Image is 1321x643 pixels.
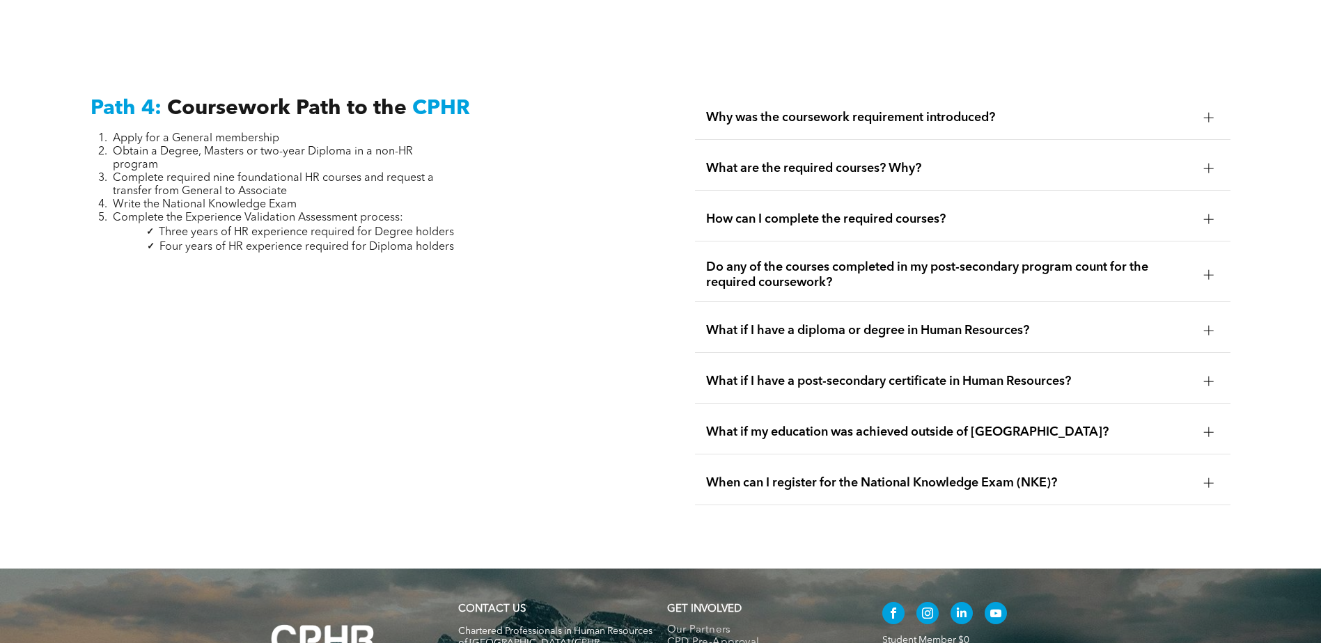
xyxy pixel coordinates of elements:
[113,212,403,223] span: Complete the Experience Validation Assessment process:
[412,98,470,119] span: CPHR
[706,161,1193,176] span: What are the required courses? Why?
[458,604,526,614] a: CONTACT US
[667,604,742,614] span: GET INVOLVED
[113,133,279,144] span: Apply for a General membership
[706,260,1193,290] span: Do any of the courses completed in my post-secondary program count for the required coursework?
[706,323,1193,338] span: What if I have a diploma or degree in Human Resources?
[882,602,905,628] a: facebook
[706,475,1193,491] span: When can I register for the National Knowledge Exam (NKE)?
[113,173,434,197] span: Complete required nine foundational HR courses and request a transfer from General to Associate
[706,212,1193,227] span: How can I complete the required courses?
[706,424,1193,440] span: What if my education was achieved outside of [GEOGRAPHIC_DATA]?
[159,227,454,238] span: Three years of HR experience required for Degree holders
[706,110,1193,125] span: Why was the coursework requirement introduced?
[113,146,413,170] span: Obtain a Degree, Masters or two-year Diploma in a non-HR program
[159,241,454,253] span: Four years of HR experience required for Diploma holders
[167,98,407,119] span: Coursework Path to the
[667,624,853,637] a: Our Partners
[951,602,973,628] a: linkedin
[706,374,1193,389] span: What if I have a post-secondary certificate in Human Resources?
[916,602,939,628] a: instagram
[113,199,297,210] span: Write the National Knowledge Exam
[91,98,162,119] span: Path 4:
[985,602,1007,628] a: youtube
